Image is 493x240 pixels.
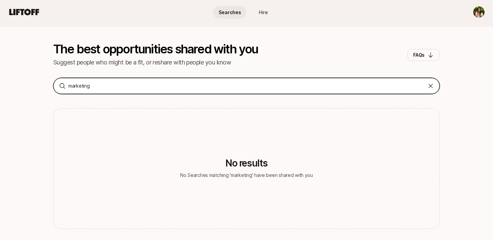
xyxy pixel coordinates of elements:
p: FAQs [413,51,425,59]
img: Dani Unsworth [473,6,485,18]
p: No results [176,158,317,169]
p: No Searches matching 'marketing' have been shared with you [176,171,317,179]
span: Searches [219,9,241,16]
button: FAQs [407,49,440,61]
input: Search... [68,82,425,90]
p: The best opportunities shared with you [53,43,258,55]
button: Dani Unsworth [473,6,485,18]
a: Hire [246,6,280,18]
p: Suggest people who might be a fit, or reshare with people you know [53,58,258,67]
a: Searches [213,6,246,18]
span: Hire [259,9,268,16]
